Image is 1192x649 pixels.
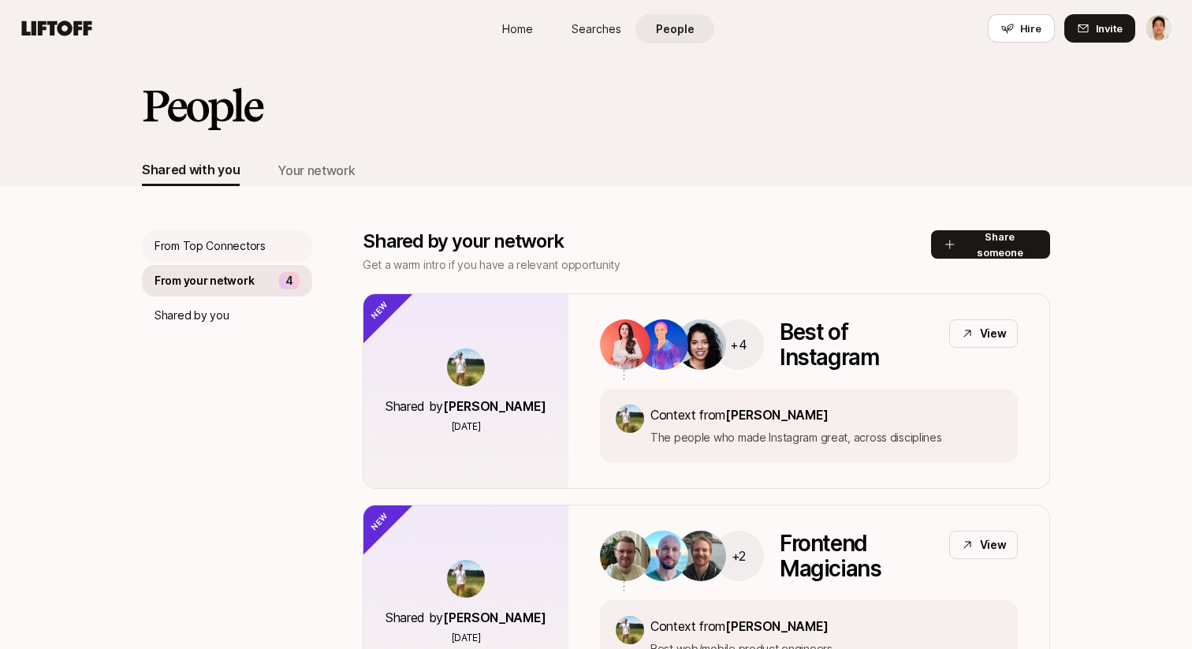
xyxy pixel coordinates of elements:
[363,230,931,252] p: Shared by your network
[142,82,262,129] h2: People
[931,230,1050,259] button: Share someone
[443,398,546,414] span: [PERSON_NAME]
[600,319,650,370] img: 4f55cf61_7576_4c62_b09b_ef337657948a.jpg
[155,271,254,290] p: From your network
[443,610,546,625] span: [PERSON_NAME]
[285,271,293,290] p: 4
[452,631,481,645] p: [DATE]
[650,616,833,636] p: Context from
[337,479,415,557] div: New
[1020,21,1041,36] span: Hire
[980,535,1007,554] p: View
[557,14,635,43] a: Searches
[600,531,650,581] img: 82f93172_fc2c_4594_920c_6bf1416d794f.jpg
[616,405,644,433] img: 23676b67_9673_43bb_8dff_2aeac9933bfb.jpg
[155,306,229,325] p: Shared by you
[278,160,355,181] div: Your network
[732,548,746,564] p: +2
[725,618,829,634] span: [PERSON_NAME]
[337,267,415,345] div: New
[980,324,1007,343] p: View
[988,14,1055,43] button: Hire
[676,531,726,581] img: 66bb2d15_00d2_463c_b4de_cedd959f90b6.jpg
[386,396,546,416] p: Shared by
[572,21,621,37] span: Searches
[780,531,937,581] p: Frontend Magicians
[142,155,240,186] button: Shared with you
[676,319,726,370] img: 1d9ccc1e_2c03_428d_bd5b_4a476a0d39ad.jpg
[1096,21,1123,36] span: Invite
[363,293,1050,489] a: Shared by[PERSON_NAME][DATE]+4Best of InstagramViewContext from[PERSON_NAME]The people who made I...
[452,420,481,434] p: [DATE]
[447,560,485,598] img: 23676b67_9673_43bb_8dff_2aeac9933bfb.jpg
[650,405,942,425] p: Context from
[142,159,240,180] div: Shared with you
[155,237,266,255] p: From Top Connectors
[1145,15,1172,42] img: Jeremy Chen
[725,407,829,423] span: [PERSON_NAME]
[650,428,942,447] p: The people who made Instagram great, across disciplines
[780,319,937,370] p: Best of Instagram
[278,155,355,186] button: Your network
[730,337,747,352] p: +4
[478,14,557,43] a: Home
[363,255,931,274] p: Get a warm intro if you have a relevant opportunity
[386,607,546,628] p: Shared by
[1064,14,1135,43] button: Invite
[616,616,644,644] img: 23676b67_9673_43bb_8dff_2aeac9933bfb.jpg
[635,14,714,43] a: People
[656,21,695,37] span: People
[502,21,533,37] span: Home
[1145,14,1173,43] button: Jeremy Chen
[447,349,485,386] img: 23676b67_9673_43bb_8dff_2aeac9933bfb.jpg
[638,531,688,581] img: fa449d3c_0b53_4175_bf3a_36cbe2387068.jpg
[638,319,688,370] img: 8cb77b6b_04d1_4d33_baff_42962a893d71.jpg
